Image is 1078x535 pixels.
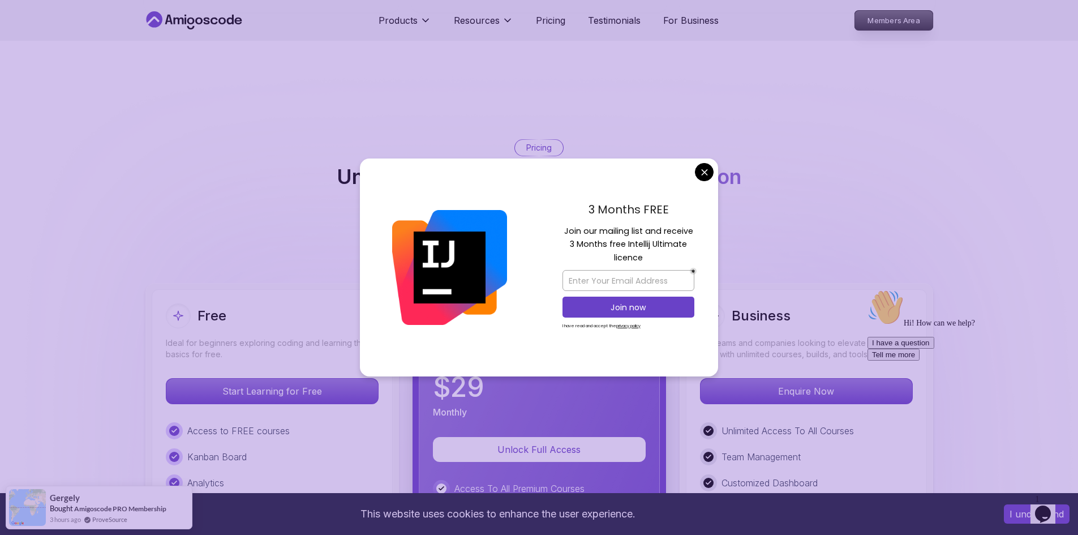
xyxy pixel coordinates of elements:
[8,502,987,527] div: This website uses cookies to enhance the user experience.
[732,307,791,325] h2: Business
[454,14,500,27] p: Resources
[854,10,933,31] a: Members Area
[701,379,912,404] p: Enquire Now
[721,476,818,490] p: Customized Dashboard
[700,386,913,397] a: Enquire Now
[337,165,741,188] h2: Unlimited Learning with
[5,34,112,42] span: Hi! How can we help?
[166,337,379,360] p: Ideal for beginners exploring coding and learning the basics for free.
[166,379,378,404] p: Start Learning for Free
[721,424,854,438] p: Unlimited Access To All Courses
[433,437,646,462] button: Unlock Full Access
[700,378,913,404] button: Enquire Now
[166,378,379,404] button: Start Learning for Free
[74,504,166,513] a: Amigoscode PRO Membership
[9,489,46,526] img: provesource social proof notification image
[536,14,565,27] a: Pricing
[1030,490,1067,524] iframe: chat widget
[5,64,57,76] button: Tell me more
[1004,504,1070,524] button: Accept cookies
[5,5,41,41] img: :wave:
[663,14,719,27] a: For Business
[5,52,71,64] button: I have a question
[863,285,1067,484] iframe: chat widget
[588,14,641,27] a: Testimonials
[433,374,484,401] p: $ 29
[446,443,632,456] p: Unlock Full Access
[50,493,80,503] span: Gergely
[721,450,801,464] p: Team Management
[5,5,208,76] div: 👋Hi! How can we help?I have a questionTell me more
[433,444,646,455] a: Unlock Full Access
[187,476,224,490] p: Analytics
[526,142,552,153] p: Pricing
[379,14,418,27] p: Products
[166,386,379,397] a: Start Learning for Free
[50,504,73,513] span: Bought
[379,14,431,36] button: Products
[700,337,913,360] p: For teams and companies looking to elevate their team's skills with unlimited courses, builds, an...
[187,424,290,438] p: Access to FREE courses
[50,515,81,524] span: 3 hours ago
[433,405,467,419] p: Monthly
[197,307,226,325] h2: Free
[92,516,127,523] a: ProveSource
[854,11,933,30] p: Members Area
[454,482,585,495] p: Access To All Premium Courses
[187,450,247,464] p: Kanban Board
[454,14,513,36] button: Resources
